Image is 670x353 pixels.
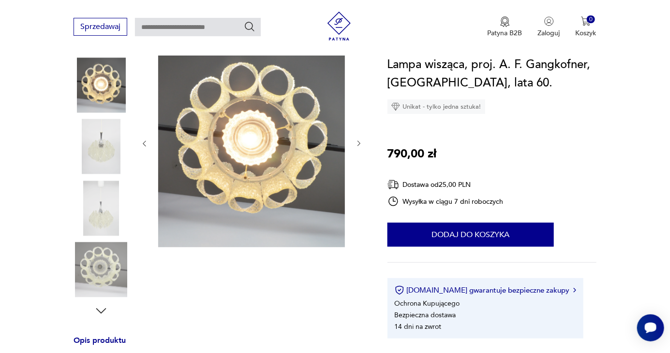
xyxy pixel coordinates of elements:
a: Sprzedawaj [74,24,127,31]
img: Ikona diamentu [391,102,400,111]
img: Zdjęcie produktu Lampa wisząca, proj. A. F. Gangkofner, Niemcy, lata 60. [74,181,129,236]
li: Ochrona Kupującego [395,299,460,308]
li: Bezpieczna dostawa [395,311,456,320]
img: Patyna - sklep z meblami i dekoracjami vintage [325,12,354,41]
p: Patyna B2B [488,28,522,38]
div: Unikat - tylko jedna sztuka! [387,99,485,114]
img: Ikona dostawy [387,179,399,191]
p: Koszyk [576,28,596,38]
div: 0 [587,15,595,24]
img: Ikona certyfikatu [395,285,404,295]
img: Ikona koszyka [581,16,591,26]
div: Dostawa od 25,00 PLN [387,179,504,191]
img: Zdjęcie produktu Lampa wisząca, proj. A. F. Gangkofner, Niemcy, lata 60. [158,38,345,247]
img: Zdjęcie produktu Lampa wisząca, proj. A. F. Gangkofner, Niemcy, lata 60. [74,57,129,113]
button: 0Koszyk [576,16,596,38]
p: Zaloguj [538,28,560,38]
button: Patyna B2B [488,16,522,38]
img: Zdjęcie produktu Lampa wisząca, proj. A. F. Gangkofner, Niemcy, lata 60. [74,119,129,174]
button: [DOMAIN_NAME] gwarantuje bezpieczne zakupy [395,285,576,295]
button: Sprzedawaj [74,18,127,36]
button: Zaloguj [538,16,560,38]
p: 790,00 zł [387,145,437,163]
img: Ikona strzałki w prawo [573,288,576,293]
img: Zdjęcie produktu Lampa wisząca, proj. A. F. Gangkofner, Niemcy, lata 60. [74,242,129,297]
iframe: Smartsupp widget button [637,314,664,341]
li: 14 dni na zwrot [395,322,442,331]
a: Ikona medaluPatyna B2B [488,16,522,38]
div: Wysyłka w ciągu 7 dni roboczych [387,196,504,207]
button: Dodaj do koszyka [387,223,554,247]
button: Szukaj [244,21,255,32]
img: Ikona medalu [500,16,510,27]
img: Ikonka użytkownika [544,16,554,26]
h1: Lampa wisząca, proj. A. F. Gangkofner, [GEOGRAPHIC_DATA], lata 60. [387,56,596,92]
